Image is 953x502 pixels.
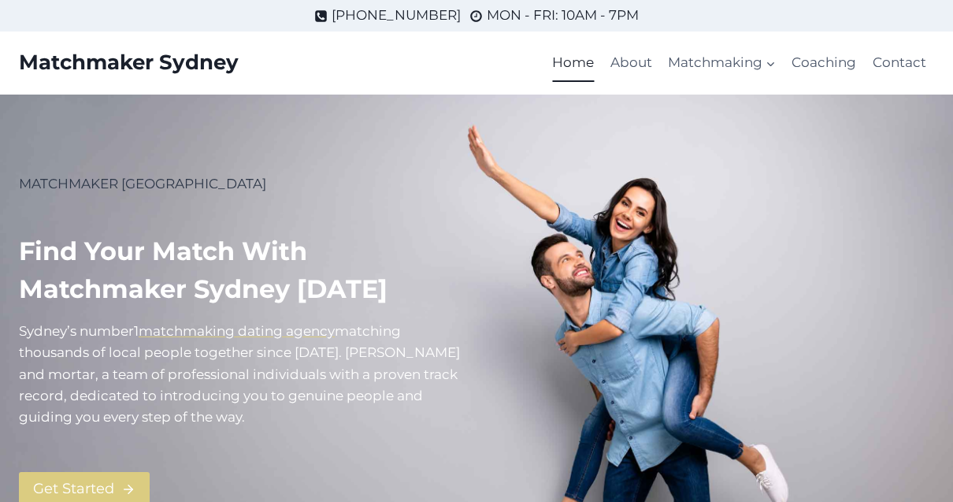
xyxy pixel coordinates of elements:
[139,323,335,339] a: matchmaking dating agency
[314,5,461,26] a: [PHONE_NUMBER]
[668,52,776,73] span: Matchmaking
[603,44,660,82] a: About
[19,173,464,195] p: MATCHMAKER [GEOGRAPHIC_DATA]
[544,44,934,82] nav: Primary Navigation
[544,44,602,82] a: Home
[335,323,349,339] mark: m
[19,232,464,308] h1: Find your match with Matchmaker Sydney [DATE]
[134,323,139,339] mark: 1
[487,5,639,26] span: MON - FRI: 10AM - 7PM
[660,44,784,82] a: Matchmaking
[19,321,464,428] p: Sydney’s number atching thousands of local people together since [DATE]. [PERSON_NAME] and mortar...
[33,478,114,500] span: Get Started
[332,5,461,26] span: [PHONE_NUMBER]
[784,44,864,82] a: Coaching
[19,50,239,75] a: Matchmaker Sydney
[865,44,934,82] a: Contact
